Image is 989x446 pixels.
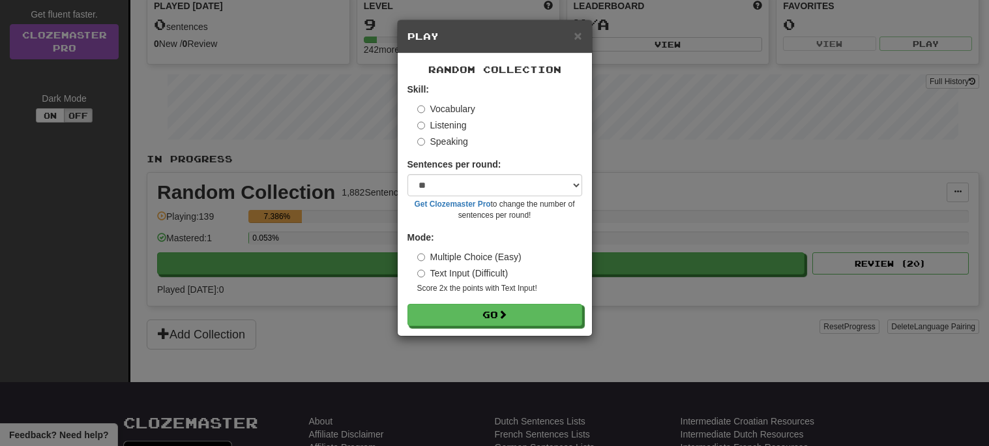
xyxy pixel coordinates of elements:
label: Listening [417,119,467,132]
input: Multiple Choice (Easy) [417,253,426,261]
label: Sentences per round: [407,158,501,171]
h5: Play [407,30,582,43]
button: Close [574,29,582,42]
small: Score 2x the points with Text Input ! [417,283,582,294]
input: Speaking [417,138,426,146]
input: Listening [417,121,426,130]
a: Get Clozemaster Pro [415,200,491,209]
small: to change the number of sentences per round! [407,199,582,221]
label: Multiple Choice (Easy) [417,250,522,263]
strong: Skill: [407,84,429,95]
label: Vocabulary [417,102,475,115]
input: Text Input (Difficult) [417,269,426,278]
span: Random Collection [428,64,561,75]
label: Speaking [417,135,468,148]
input: Vocabulary [417,105,426,113]
strong: Mode: [407,232,434,243]
button: Go [407,304,582,326]
label: Text Input (Difficult) [417,267,509,280]
span: × [574,28,582,43]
